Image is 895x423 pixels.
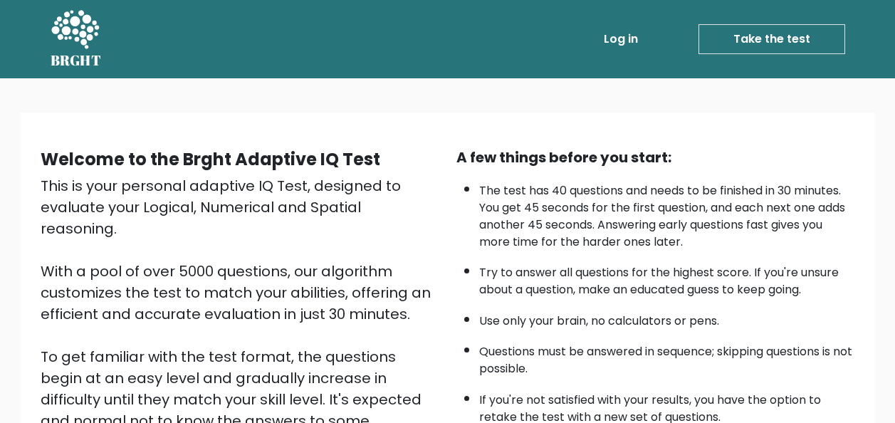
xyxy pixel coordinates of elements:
[479,257,855,298] li: Try to answer all questions for the highest score. If you're unsure about a question, make an edu...
[479,175,855,251] li: The test has 40 questions and needs to be finished in 30 minutes. You get 45 seconds for the firs...
[41,147,380,171] b: Welcome to the Brght Adaptive IQ Test
[456,147,855,168] div: A few things before you start:
[479,305,855,330] li: Use only your brain, no calculators or pens.
[698,24,845,54] a: Take the test
[598,25,644,53] a: Log in
[51,6,102,73] a: BRGHT
[51,52,102,69] h5: BRGHT
[479,336,855,377] li: Questions must be answered in sequence; skipping questions is not possible.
